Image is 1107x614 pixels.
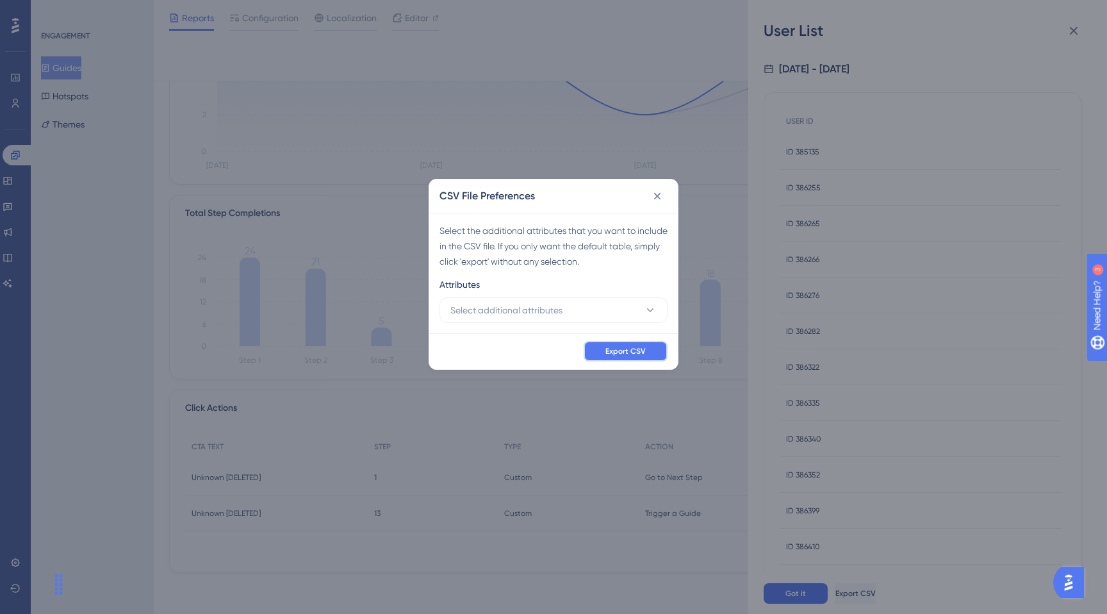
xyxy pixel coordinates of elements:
[89,6,93,17] div: 3
[439,223,668,269] div: Select the additional attributes that you want to include in the CSV file. If you only want the d...
[30,3,80,19] span: Need Help?
[439,277,480,292] span: Attributes
[1053,563,1092,602] iframe: UserGuiding AI Assistant Launcher
[49,565,69,604] div: Drag
[439,188,535,204] h2: CSV File Preferences
[450,303,562,318] span: Select additional attributes
[605,346,646,356] span: Export CSV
